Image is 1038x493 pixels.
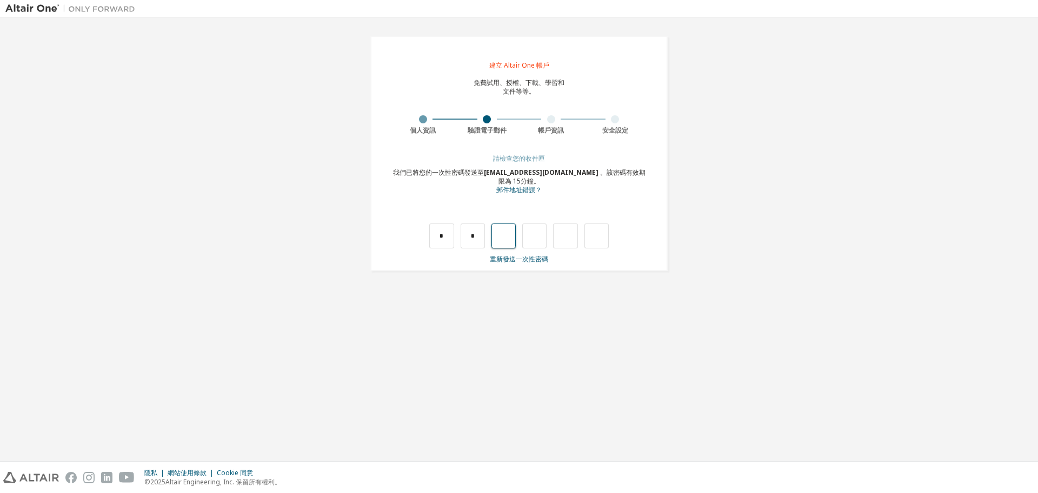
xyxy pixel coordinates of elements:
font: Cookie 同意 [217,468,253,477]
font: 郵件地址錯誤？ [496,185,542,194]
font: 個人資訊 [410,126,436,135]
font: 建立 Altair One 帳戶 [489,61,549,70]
font: 我們已將您的一次性密碼發送至 [393,168,484,177]
img: 牽牛星一號 [5,3,141,14]
font: Altair Engineering, Inc. 保留所有權利。 [165,477,281,487]
font: 請檢查您的收件匣 [493,154,545,163]
font: 。該密碼有效期限為 [498,168,646,186]
a: 回註冊表 [496,187,542,194]
img: instagram.svg [83,472,95,483]
font: 免費試用、授權、下載、學習和 [474,78,564,87]
font: 安全設定 [602,126,628,135]
font: © [144,477,150,487]
font: 網站使用條款 [168,468,207,477]
img: linkedin.svg [101,472,112,483]
font: [EMAIL_ADDRESS][DOMAIN_NAME] [484,168,598,177]
img: youtube.svg [119,472,135,483]
font: 驗證電子郵件 [468,126,507,135]
img: facebook.svg [65,472,77,483]
font: 15 [513,176,521,186]
font: 2025 [150,477,165,487]
font: 文件等等。 [503,87,535,96]
img: altair_logo.svg [3,472,59,483]
font: 隱私 [144,468,157,477]
font: 重新發送一次性密碼 [490,254,548,264]
font: 帳戶資訊 [538,126,564,135]
font: 分鐘。 [521,176,540,186]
